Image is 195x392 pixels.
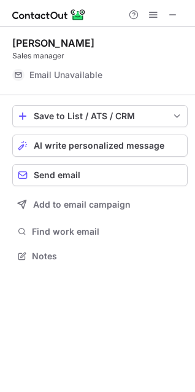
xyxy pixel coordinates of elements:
span: Email Unavailable [29,69,102,80]
button: Add to email campaign [12,194,188,216]
div: [PERSON_NAME] [12,37,94,49]
button: save-profile-one-click [12,105,188,127]
img: ContactOut v5.3.10 [12,7,86,22]
button: AI write personalized message [12,135,188,157]
span: Notes [32,251,183,262]
button: Find work email [12,223,188,240]
div: Save to List / ATS / CRM [34,111,166,121]
button: Notes [12,248,188,265]
span: Find work email [32,226,183,237]
span: Add to email campaign [33,200,131,210]
span: Send email [34,170,80,180]
div: Sales manager [12,50,188,61]
button: Send email [12,164,188,186]
span: AI write personalized message [34,141,164,151]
